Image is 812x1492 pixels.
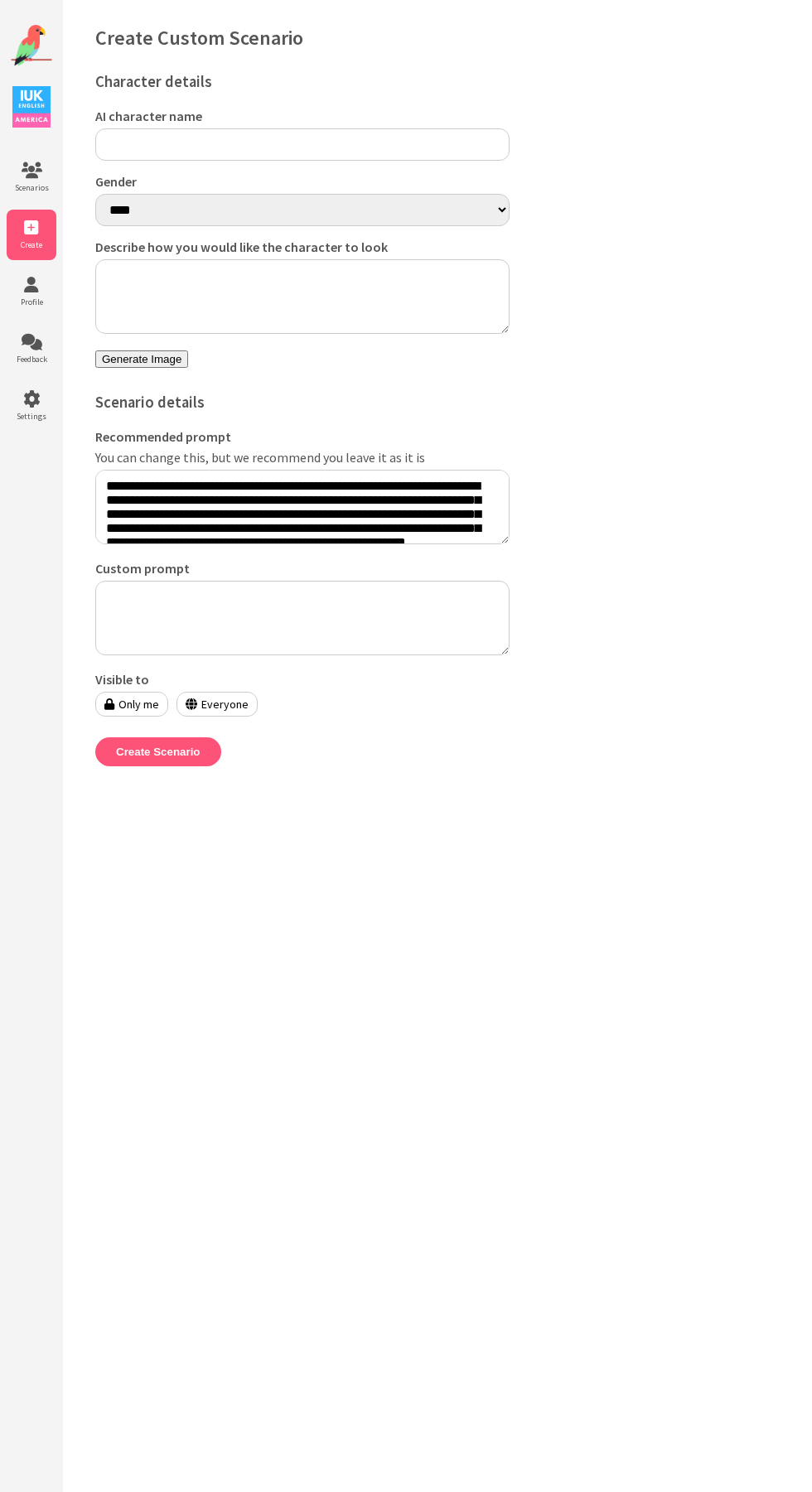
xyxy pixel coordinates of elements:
[95,737,221,766] button: Create Scenario
[95,692,168,717] label: Only me
[95,560,510,577] label: Custom prompt
[95,25,779,51] h1: Create Custom Scenario
[95,173,510,190] label: Gender
[176,692,258,717] label: Everyone
[95,72,510,91] h3: Character details
[7,297,56,307] span: Profile
[12,86,51,128] img: IUK Logo
[11,25,52,66] img: Website Logo
[95,239,510,255] label: Describe how you would like the character to look
[95,449,510,466] label: You can change this, but we recommend you leave it as it is
[7,411,56,422] span: Settings
[95,350,188,368] button: Generate Image
[95,108,510,124] label: AI character name
[7,182,56,193] span: Scenarios
[7,354,56,365] span: Feedback
[95,393,510,412] h3: Scenario details
[7,239,56,250] span: Create
[95,428,510,445] label: Recommended prompt
[95,671,510,688] label: Visible to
